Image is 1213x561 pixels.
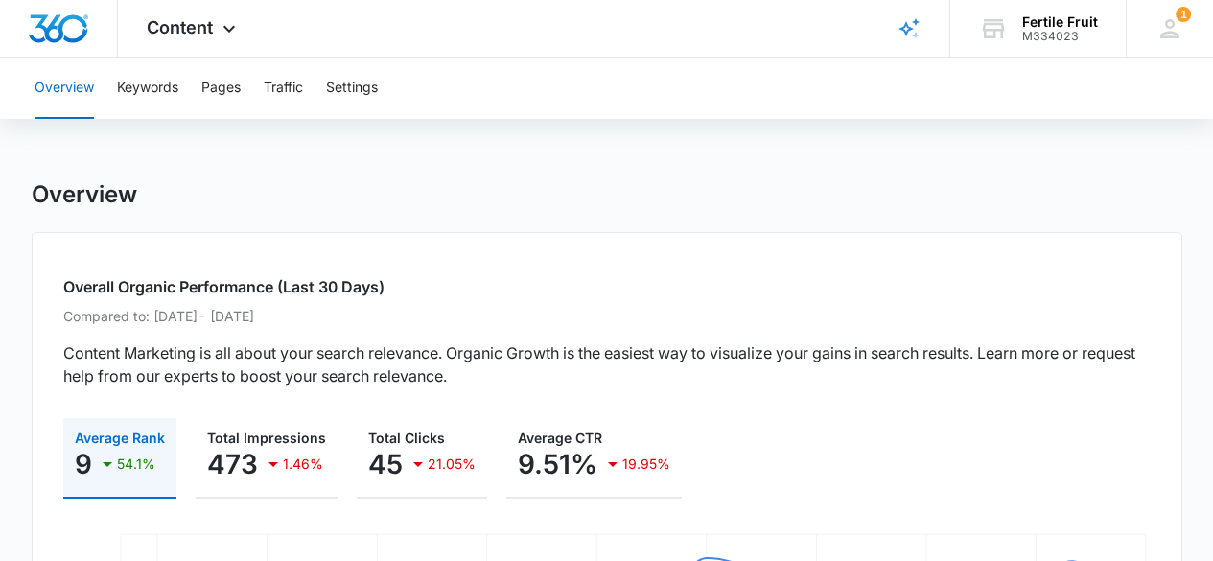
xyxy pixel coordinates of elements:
span: Total Clicks [368,430,445,446]
button: Overview [35,58,94,119]
div: account name [1022,14,1098,30]
p: Compared to: [DATE] - [DATE] [63,306,1151,326]
span: Average CTR [518,430,602,446]
span: Total Impressions [207,430,326,446]
p: 9.51% [518,449,597,479]
span: Average Rank [75,430,165,446]
p: 473 [207,449,258,479]
div: account id [1022,30,1098,43]
div: notifications count [1176,7,1191,22]
h2: Overall Organic Performance (Last 30 Days) [63,275,1151,298]
h1: Overview [32,180,137,209]
button: Pages [201,58,241,119]
p: 9 [75,449,92,479]
span: Content [147,17,213,37]
button: Settings [326,58,378,119]
p: 21.05% [428,457,476,471]
button: Traffic [264,58,303,119]
p: Content Marketing is all about your search relevance. Organic Growth is the easiest way to visual... [63,341,1151,387]
p: 54.1% [117,457,155,471]
p: 19.95% [622,457,670,471]
button: Keywords [117,58,178,119]
p: 45 [368,449,403,479]
span: 1 [1176,7,1191,22]
p: 1.46% [283,457,323,471]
